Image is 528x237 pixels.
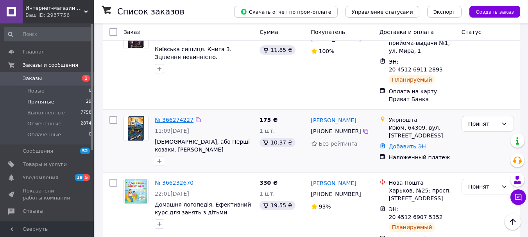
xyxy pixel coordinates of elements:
div: 19.55 ₴ [260,201,295,210]
button: Скачать отчет по пром-оплате [234,6,338,18]
span: 0 [89,87,91,94]
span: 7758 [81,109,91,116]
div: Ваш ID: 2937756 [25,12,94,19]
span: Отзывы [23,208,43,215]
span: Уведомления [23,174,58,181]
span: 175 ₴ [260,117,277,123]
span: 11:09[DATE] [155,128,189,134]
span: Без рейтинга [319,141,358,147]
a: Київська сищиця. Книга 3. Зцілення невинністю. [PERSON_NAME] [155,46,231,68]
span: Новые [27,87,45,94]
div: Планируемый [389,223,435,232]
span: Создать заказ [476,9,514,15]
a: Фото товару [123,116,149,141]
div: Планируемый [389,75,435,84]
div: Наложенный платеж [389,153,455,161]
div: Нова Пошта [389,179,455,187]
a: № 366274227 [155,117,193,123]
span: 1 шт. [260,191,275,197]
a: [DEMOGRAPHIC_DATA], або Перші козаки. [PERSON_NAME] [155,139,250,153]
div: 10.37 ₴ [260,138,295,147]
span: Товары и услуги [23,161,67,168]
div: [PHONE_NUMBER] [310,189,363,200]
span: 52 [80,148,90,154]
span: 100% [319,48,335,54]
img: Фото товару [128,116,144,141]
a: Добавить ЭН [389,143,426,150]
span: 22:01[DATE] [155,191,189,197]
a: Создать заказ [462,8,520,14]
a: [PERSON_NAME] [311,179,356,187]
span: Оплаченные [27,131,61,138]
button: Экспорт [427,6,462,18]
div: Оплата на карту Приват Банка [389,87,455,103]
span: 19 [75,174,84,181]
span: Главная [23,48,45,55]
span: Статус [462,29,481,35]
span: ЭН: 20 4512 6907 5352 [389,206,443,220]
button: Управление статусами [345,6,419,18]
button: Создать заказ [469,6,520,18]
div: 11.85 ₴ [260,45,295,55]
div: Принят [468,119,498,128]
div: Принят [468,182,498,191]
div: Харьков, №25: просп. [STREET_ADDRESS] [389,187,455,202]
span: Принятые [27,98,54,105]
span: Сумма [260,29,278,35]
span: Сообщения [23,148,53,155]
span: 2874 [81,120,91,127]
span: Скачать отчет по пром-оплате [240,8,331,15]
span: Показатели работы компании [23,187,72,201]
div: Изюм, 64309, вул. [STREET_ADDRESS] [389,124,455,139]
span: Управление статусами [352,9,413,15]
h1: Список заказов [117,7,184,16]
span: 330 ₴ [260,180,277,186]
button: Наверх [505,214,521,230]
a: [PERSON_NAME] [311,116,356,124]
div: [PHONE_NUMBER] [310,126,363,137]
span: 29 [86,98,91,105]
button: Чат с покупателем [510,189,526,205]
span: Отмененные [27,120,61,127]
span: Экспорт [433,9,455,15]
span: Заказы [23,75,42,82]
span: ЭН: 20 4512 6911 2893 [389,59,443,73]
span: Заказы и сообщения [23,62,78,69]
span: Интернет-магазин "Книжный мир" [25,5,84,12]
span: 0 [89,131,91,138]
a: Фото товару [123,179,149,204]
span: 1 [82,75,90,82]
span: Покупатель [311,29,345,35]
a: № 366232670 [155,180,193,186]
span: 5 [84,174,90,181]
div: с. Емчиха, Пункт прийома-выдачи №1, ул. Мира, 1 [389,31,455,55]
span: 1 шт. [260,128,275,134]
span: Выполненные [27,109,65,116]
div: Укрпошта [389,116,455,124]
span: 93% [319,203,331,210]
span: Доставка и оплата [379,29,434,35]
input: Поиск [4,27,92,41]
img: Фото товару [125,179,147,203]
a: Домашня логопедія. Ефективний курс для занять з дітьми [155,201,251,216]
span: Заказ [123,29,140,35]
